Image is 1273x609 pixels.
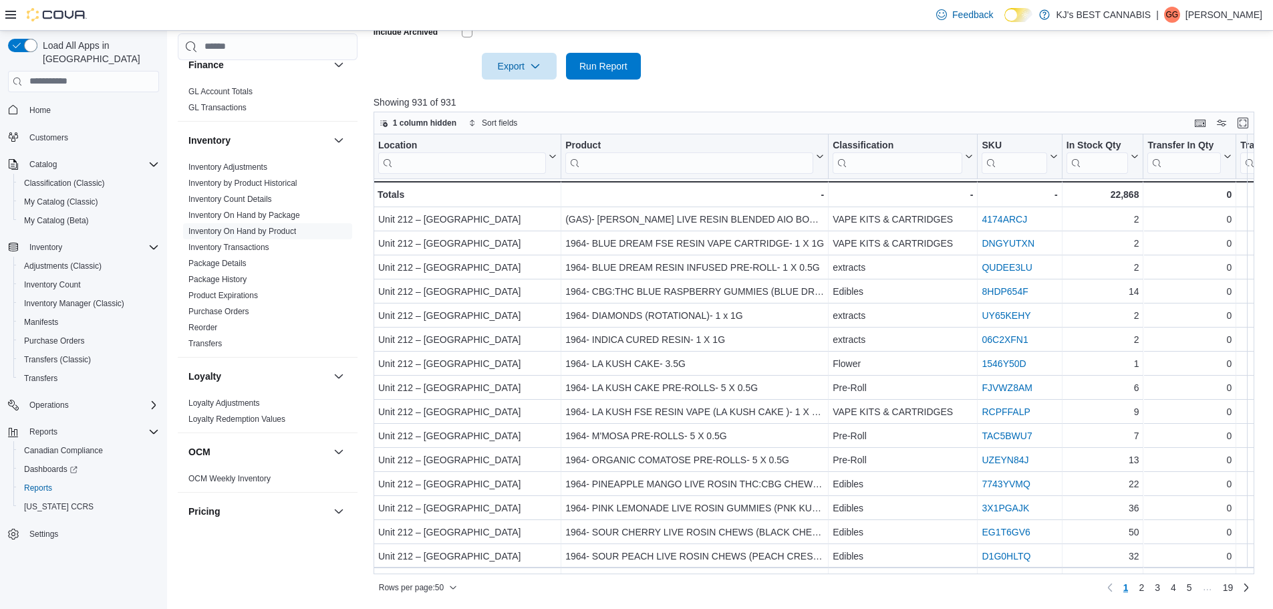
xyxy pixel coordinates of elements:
[1185,7,1262,23] p: [PERSON_NAME]
[13,497,164,516] button: [US_STATE] CCRS
[1067,211,1139,227] div: 2
[1056,7,1151,23] p: KJ's BEST CANNABIS
[982,262,1032,273] a: QUDEE3LU
[188,339,222,348] a: Transfers
[1118,577,1239,598] ul: Pagination for preceding grid
[982,310,1030,321] a: UY65KEHY
[833,235,973,251] div: VAPE KITS & CARTRIDGES
[1214,115,1230,131] button: Display options
[188,338,222,349] span: Transfers
[1147,332,1232,348] div: 0
[833,139,973,173] button: Classification
[982,214,1027,225] a: 4174ARCJ
[378,332,557,348] div: Unit 212 – [GEOGRAPHIC_DATA]
[1067,187,1139,203] div: 22,868
[982,455,1028,465] a: UZEYN84J
[374,580,462,596] button: Rows per page:50
[982,382,1032,393] a: FJVWZ8AM
[188,258,247,269] span: Package Details
[1165,577,1181,598] a: Page 4 of 19
[833,356,973,372] div: Flower
[188,505,220,518] h3: Pricing
[952,8,993,21] span: Feedback
[378,572,557,588] div: Unit 212 – [GEOGRAPHIC_DATA]
[374,96,1264,109] p: Showing 931 of 931
[331,444,347,460] button: OCM
[565,428,824,444] div: 1964- M'MOSA PRE-ROLLS- 5 X 0.5G
[19,314,63,330] a: Manifests
[13,313,164,332] button: Manifests
[19,352,159,368] span: Transfers (Classic)
[378,380,557,396] div: Unit 212 – [GEOGRAPHIC_DATA]
[833,332,973,348] div: extracts
[188,445,328,459] button: OCM
[1147,452,1232,468] div: 0
[1147,283,1232,299] div: 0
[188,307,249,316] a: Purchase Orders
[13,332,164,350] button: Purchase Orders
[29,105,51,116] span: Home
[982,431,1032,441] a: TAC5BWU7
[24,336,85,346] span: Purchase Orders
[378,548,557,564] div: Unit 212 – [GEOGRAPHIC_DATA]
[24,215,89,226] span: My Catalog (Beta)
[833,500,973,516] div: Edibles
[565,283,824,299] div: 1964- CBG:THC BLUE RASPBERRY GUMMIES (BLUE DREAM)- 2PC
[178,159,358,357] div: Inventory
[1218,577,1239,598] a: Page 19 of 19
[19,443,159,459] span: Canadian Compliance
[833,187,973,203] div: -
[19,213,159,229] span: My Catalog (Beta)
[19,258,159,274] span: Adjustments (Classic)
[1147,572,1232,588] div: 0
[188,87,253,96] a: GL Account Totals
[188,275,247,284] a: Package History
[13,369,164,388] button: Transfers
[188,306,249,317] span: Purchase Orders
[24,397,159,413] span: Operations
[374,27,438,37] label: Include Archived
[19,352,96,368] a: Transfers (Classic)
[1118,577,1134,598] button: Page 1 of 19
[24,526,63,542] a: Settings
[1067,524,1139,540] div: 50
[188,86,253,97] span: GL Account Totals
[29,159,57,170] span: Catalog
[19,443,108,459] a: Canadian Compliance
[1166,7,1179,23] span: GG
[188,291,258,300] a: Product Expirations
[393,118,456,128] span: 1 column hidden
[19,175,110,191] a: Classification (Classic)
[24,102,159,118] span: Home
[331,368,347,384] button: Loyalty
[565,356,824,372] div: 1964- LA KUSH CAKE- 3.5G
[1102,580,1118,596] button: Previous page
[13,460,164,479] a: Dashboards
[188,323,217,332] a: Reorder
[188,162,267,172] a: Inventory Adjustments
[24,424,159,440] span: Reports
[1067,139,1129,173] div: In Stock Qty
[378,308,557,324] div: Unit 212 – [GEOGRAPHIC_DATA]
[188,398,260,408] span: Loyalty Adjustments
[19,194,104,210] a: My Catalog (Classic)
[188,58,328,72] button: Finance
[27,8,87,21] img: Cova
[24,197,98,207] span: My Catalog (Classic)
[565,139,813,152] div: Product
[982,286,1028,297] a: 8HDP654F
[565,211,824,227] div: (GAS)- [PERSON_NAME] LIVE RESIN BLENDED AIO BOX CART- 1 X 1G
[13,350,164,369] button: Transfers (Classic)
[565,476,824,492] div: 1964- PINEAPPLE MANGO LIVE ROSIN THC:CBG CHEWS (SOUR COOKIES)- 2 PCS
[1067,548,1139,564] div: 32
[1067,476,1139,492] div: 22
[24,317,58,328] span: Manifests
[1067,308,1139,324] div: 2
[3,128,164,147] button: Customers
[188,134,231,147] h3: Inventory
[331,57,347,73] button: Finance
[24,483,52,493] span: Reports
[24,373,57,384] span: Transfers
[490,53,549,80] span: Export
[1149,577,1165,598] a: Page 3 of 19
